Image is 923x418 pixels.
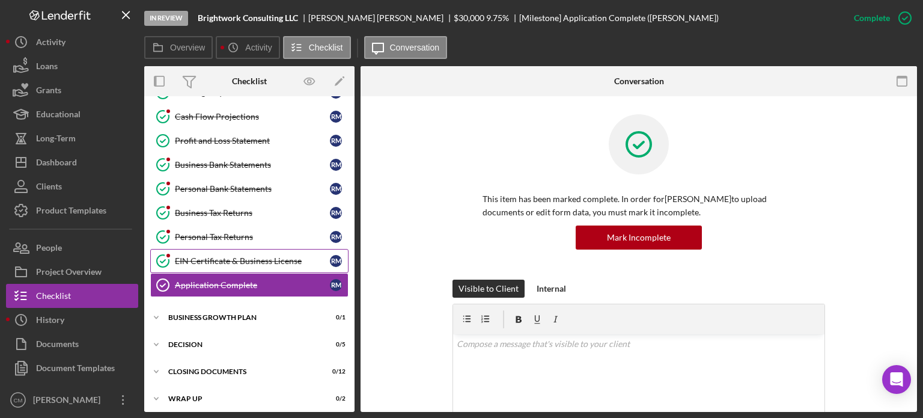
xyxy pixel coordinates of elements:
[330,159,342,171] div: R M
[607,226,671,250] div: Mark Incomplete
[14,397,23,404] text: CM
[324,395,346,402] div: 0 / 2
[150,249,349,273] a: EIN Certificate & Business LicenseRM
[36,198,106,226] div: Product Templates
[150,105,349,129] a: Cash Flow ProjectionsRM
[454,13,484,23] span: $30,000
[6,54,138,78] button: Loans
[168,368,315,375] div: CLOSING DOCUMENTS
[36,126,76,153] div: Long-Term
[330,135,342,147] div: R M
[36,174,62,201] div: Clients
[150,153,349,177] a: Business Bank StatementsRM
[6,198,138,223] button: Product Templates
[842,6,917,30] button: Complete
[330,255,342,267] div: R M
[6,356,138,380] button: Document Templates
[308,13,454,23] div: [PERSON_NAME] [PERSON_NAME]
[6,174,138,198] button: Clients
[30,388,108,415] div: [PERSON_NAME]
[36,30,65,57] div: Activity
[483,192,795,220] p: This item has been marked complete. In order for [PERSON_NAME] to upload documents or edit form d...
[6,308,138,332] button: History
[330,111,342,123] div: R M
[324,368,346,375] div: 0 / 12
[175,256,330,266] div: EIN Certificate & Business License
[175,184,330,194] div: Personal Bank Statements
[537,280,566,298] div: Internal
[36,308,64,335] div: History
[6,102,138,126] button: Educational
[175,160,330,170] div: Business Bank Statements
[168,341,315,348] div: Decision
[452,280,525,298] button: Visible to Client
[364,36,448,59] button: Conversation
[330,207,342,219] div: R M
[458,280,519,298] div: Visible to Client
[6,260,138,284] button: Project Overview
[6,236,138,260] button: People
[150,129,349,153] a: Profit and Loss StatementRM
[150,177,349,201] a: Personal Bank StatementsRM
[175,112,330,121] div: Cash Flow Projections
[175,208,330,218] div: Business Tax Returns
[36,78,61,105] div: Grants
[390,43,440,52] label: Conversation
[531,280,572,298] button: Internal
[6,30,138,54] button: Activity
[330,279,342,291] div: R M
[168,395,315,402] div: WRAP UP
[614,76,664,86] div: Conversation
[330,231,342,243] div: R M
[168,314,315,321] div: Business Growth Plan
[144,36,213,59] button: Overview
[576,226,702,250] button: Mark Incomplete
[175,280,330,290] div: Application Complete
[36,284,71,311] div: Checklist
[36,356,115,383] div: Document Templates
[198,13,298,23] b: Brightwork Consulting LLC
[232,76,267,86] div: Checklist
[486,13,509,23] div: 9.75 %
[324,314,346,321] div: 0 / 1
[6,126,138,150] button: Long-Term
[36,150,77,177] div: Dashboard
[330,183,342,195] div: R M
[36,332,79,359] div: Documents
[150,225,349,249] a: Personal Tax ReturnsRM
[150,273,349,297] a: Application CompleteRM
[36,236,62,263] div: People
[6,150,138,174] button: Dashboard
[175,136,330,146] div: Profit and Loss Statement
[36,102,81,129] div: Educational
[170,43,205,52] label: Overview
[519,13,719,23] div: [Milestone] Application Complete ([PERSON_NAME])
[36,54,58,81] div: Loans
[175,232,330,242] div: Personal Tax Returns
[216,36,279,59] button: Activity
[150,201,349,225] a: Business Tax ReturnsRM
[245,43,272,52] label: Activity
[6,388,138,412] button: CM[PERSON_NAME]
[324,341,346,348] div: 0 / 5
[6,78,138,102] button: Grants
[6,284,138,308] button: Checklist
[36,260,102,287] div: Project Overview
[6,332,138,356] button: Documents
[854,6,890,30] div: Complete
[283,36,351,59] button: Checklist
[882,365,911,394] div: Open Intercom Messenger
